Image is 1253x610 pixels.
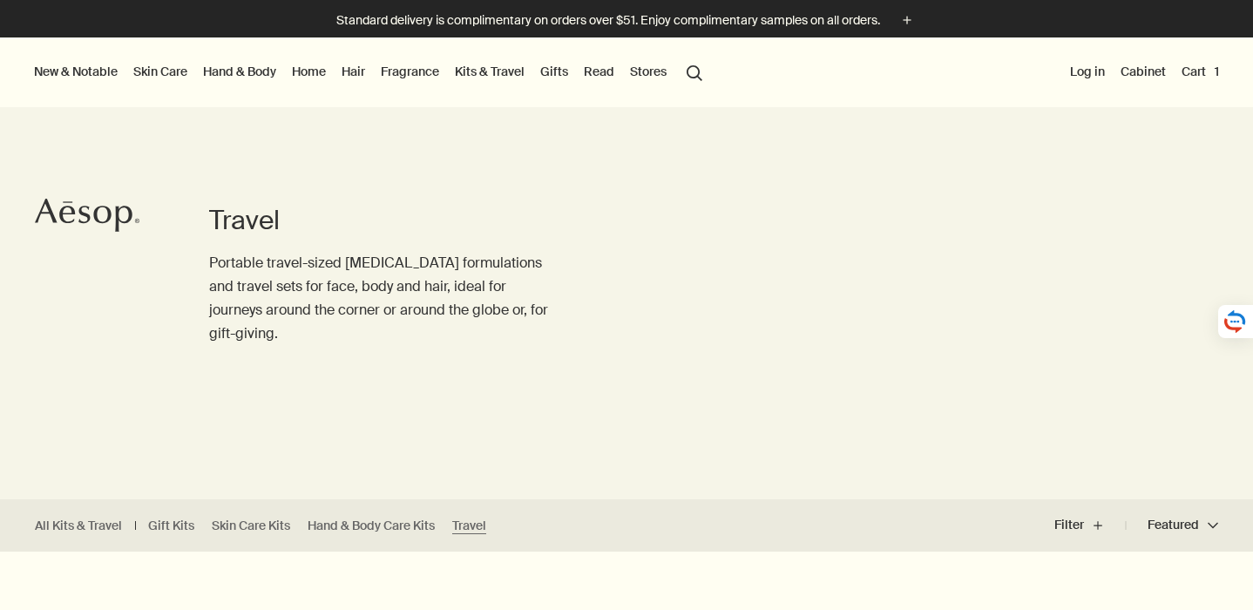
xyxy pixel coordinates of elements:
[30,37,710,107] nav: primary
[793,562,824,593] button: Save to cabinet
[1054,505,1126,546] button: Filter
[1211,562,1243,593] button: Save to cabinet
[537,60,572,83] a: Gifts
[451,60,528,83] a: Kits & Travel
[130,60,191,83] a: Skin Care
[35,198,139,233] svg: Aesop
[200,60,280,83] a: Hand & Body
[209,203,557,238] h1: Travel
[209,251,557,346] p: Portable travel-sized [MEDICAL_DATA] formulations and travel sets for face, body and hair, ideal ...
[30,60,121,83] button: New & Notable
[1178,60,1223,83] button: Cart1
[338,60,369,83] a: Hair
[1067,60,1108,83] button: Log in
[679,55,710,88] button: Open search
[336,10,917,30] button: Standard delivery is complimentary on orders over $51. Enjoy complimentary samples on all orders.
[30,193,144,241] a: Aesop
[1117,60,1169,83] a: Cabinet
[336,11,880,30] p: Standard delivery is complimentary on orders over $51. Enjoy complimentary samples on all orders.
[212,518,290,534] a: Skin Care Kits
[374,562,405,593] button: Save to cabinet
[452,518,486,534] a: Travel
[436,570,546,586] div: Notable formulation
[377,60,443,83] a: Fragrance
[148,518,194,534] a: Gift Kits
[1126,505,1218,546] button: Featured
[626,60,670,83] button: Stores
[288,60,329,83] a: Home
[580,60,618,83] a: Read
[35,518,122,534] a: All Kits & Travel
[1067,37,1223,107] nav: supplementary
[308,518,435,534] a: Hand & Body Care Kits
